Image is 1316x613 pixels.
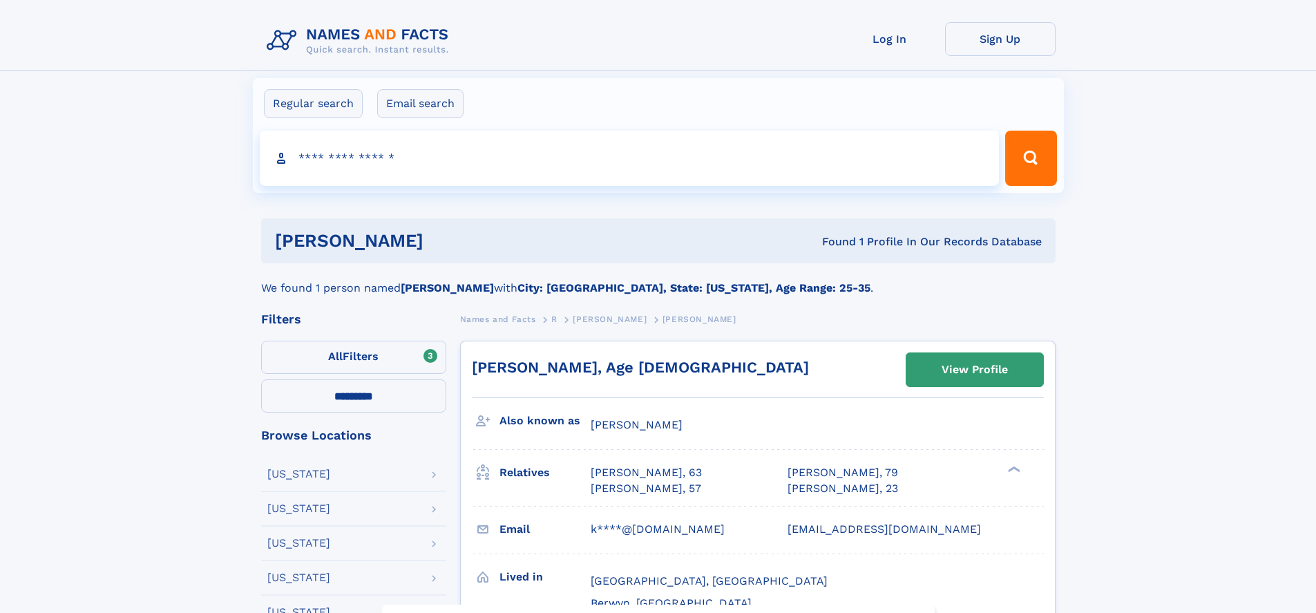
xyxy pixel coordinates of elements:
a: [PERSON_NAME], 79 [788,465,898,480]
a: Log In [835,22,945,56]
h1: [PERSON_NAME] [275,232,623,249]
div: We found 1 person named with . [261,263,1056,296]
span: Berwyn, [GEOGRAPHIC_DATA] [591,596,752,610]
div: [US_STATE] [267,503,330,514]
h3: Also known as [499,409,591,433]
a: [PERSON_NAME] [573,310,647,328]
span: [PERSON_NAME] [573,314,647,324]
div: [US_STATE] [267,469,330,480]
h3: Email [499,518,591,541]
a: R [551,310,557,328]
label: Filters [261,341,446,374]
div: [US_STATE] [267,572,330,583]
img: Logo Names and Facts [261,22,460,59]
button: Search Button [1005,131,1056,186]
span: [EMAIL_ADDRESS][DOMAIN_NAME] [788,522,981,536]
div: Browse Locations [261,429,446,442]
label: Email search [377,89,464,118]
a: [PERSON_NAME], 23 [788,481,898,496]
span: R [551,314,557,324]
span: [GEOGRAPHIC_DATA], [GEOGRAPHIC_DATA] [591,574,828,587]
b: City: [GEOGRAPHIC_DATA], State: [US_STATE], Age Range: 25-35 [517,281,870,294]
input: search input [260,131,1000,186]
a: Sign Up [945,22,1056,56]
div: Filters [261,313,446,326]
h3: Relatives [499,461,591,484]
a: [PERSON_NAME], 57 [591,481,701,496]
span: [PERSON_NAME] [662,314,736,324]
a: Names and Facts [460,310,536,328]
div: ❯ [1004,465,1021,474]
b: [PERSON_NAME] [401,281,494,294]
h3: Lived in [499,565,591,589]
div: View Profile [942,354,1008,386]
a: [PERSON_NAME], 63 [591,465,702,480]
a: View Profile [906,353,1043,386]
div: Found 1 Profile In Our Records Database [622,234,1042,249]
div: [US_STATE] [267,538,330,549]
a: [PERSON_NAME], Age [DEMOGRAPHIC_DATA] [472,359,809,376]
span: [PERSON_NAME] [591,418,683,431]
span: All [328,350,343,363]
label: Regular search [264,89,363,118]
